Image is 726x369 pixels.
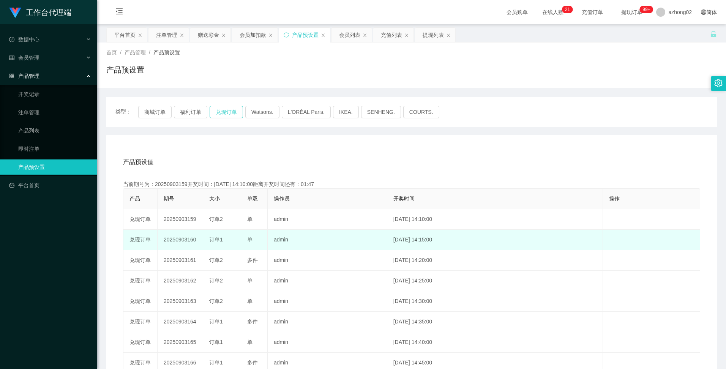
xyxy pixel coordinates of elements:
a: 工作台代理端 [9,9,71,15]
span: 产品预设置 [153,49,180,55]
div: 会员加扣款 [240,28,266,42]
div: 赠送彩金 [198,28,219,42]
td: [DATE] 14:40:00 [387,332,603,353]
span: 会员管理 [9,55,39,61]
span: 产品管理 [125,49,146,55]
td: 兑现订单 [123,312,158,332]
span: 单双 [247,196,258,202]
button: 兑现订单 [210,106,243,118]
td: 20250903159 [158,209,203,230]
td: [DATE] 14:35:00 [387,312,603,332]
sup: 21 [562,6,573,13]
td: 20250903160 [158,230,203,250]
i: 图标: setting [714,79,723,87]
button: Watsons. [245,106,279,118]
span: 订单1 [209,237,223,243]
span: 单 [247,298,253,304]
div: 注单管理 [156,28,177,42]
td: admin [268,250,387,271]
span: 单 [247,216,253,222]
i: 图标: menu-fold [106,0,132,25]
button: 福利订单 [174,106,207,118]
span: 提现订单 [617,9,646,15]
i: 图标: close [404,33,409,38]
span: 在线人数 [538,9,567,15]
td: [DATE] 14:25:00 [387,271,603,291]
span: 多件 [247,319,258,325]
div: 当前期号为：20250903159开奖时间：[DATE] 14:10:00距离开奖时间还有：01:47 [123,180,700,188]
span: / [120,49,122,55]
i: 图标: close [363,33,367,38]
div: 产品预设置 [292,28,319,42]
h1: 工作台代理端 [26,0,71,25]
span: 操作 [609,196,620,202]
i: 图标: close [180,33,184,38]
td: 20250903164 [158,312,203,332]
span: / [149,49,150,55]
span: 订单2 [209,216,223,222]
span: 类型： [115,106,138,118]
td: admin [268,209,387,230]
i: 图标: check-circle-o [9,37,14,42]
span: 数据中心 [9,36,39,43]
p: 2 [565,6,568,13]
span: 大小 [209,196,220,202]
a: 图标: dashboard平台首页 [9,178,91,193]
a: 产品列表 [18,123,91,138]
i: 图标: close [321,33,325,38]
td: 兑现订单 [123,332,158,353]
span: 订单2 [209,257,223,263]
i: 图标: close [446,33,451,38]
p: 1 [567,6,570,13]
a: 即时注单 [18,141,91,156]
td: 20250903162 [158,271,203,291]
div: 平台首页 [114,28,136,42]
i: 图标: table [9,55,14,60]
i: 图标: unlock [710,31,717,38]
span: 订单1 [209,319,223,325]
td: [DATE] 14:10:00 [387,209,603,230]
i: 图标: close [138,33,142,38]
button: IKEA. [333,106,359,118]
i: 图标: close [268,33,273,38]
td: 兑现订单 [123,291,158,312]
span: 操作员 [274,196,290,202]
h1: 产品预设置 [106,64,144,76]
span: 期号 [164,196,174,202]
td: 20250903161 [158,250,203,271]
td: admin [268,230,387,250]
td: admin [268,332,387,353]
td: 20250903165 [158,332,203,353]
td: [DATE] 14:30:00 [387,291,603,312]
span: 订单1 [209,339,223,345]
span: 充值订单 [578,9,607,15]
i: 图标: sync [284,32,289,38]
td: 兑现订单 [123,250,158,271]
a: 产品预设置 [18,159,91,175]
td: [DATE] 14:20:00 [387,250,603,271]
span: 多件 [247,257,258,263]
span: 订单2 [209,278,223,284]
div: 会员列表 [339,28,360,42]
span: 订单2 [209,298,223,304]
td: 20250903163 [158,291,203,312]
a: 开奖记录 [18,87,91,102]
div: 提现列表 [423,28,444,42]
img: logo.9652507e.png [9,8,21,18]
td: admin [268,271,387,291]
span: 产品预设值 [123,158,153,167]
button: SENHENG. [361,106,401,118]
div: 充值列表 [381,28,402,42]
span: 产品 [129,196,140,202]
span: 单 [247,237,253,243]
td: admin [268,312,387,332]
span: 首页 [106,49,117,55]
button: 商城订单 [138,106,172,118]
td: 兑现订单 [123,209,158,230]
sup: 1062 [639,6,653,13]
button: L'ORÉAL Paris. [282,106,331,118]
a: 注单管理 [18,105,91,120]
i: 图标: global [701,9,706,15]
td: [DATE] 14:15:00 [387,230,603,250]
span: 产品管理 [9,73,39,79]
